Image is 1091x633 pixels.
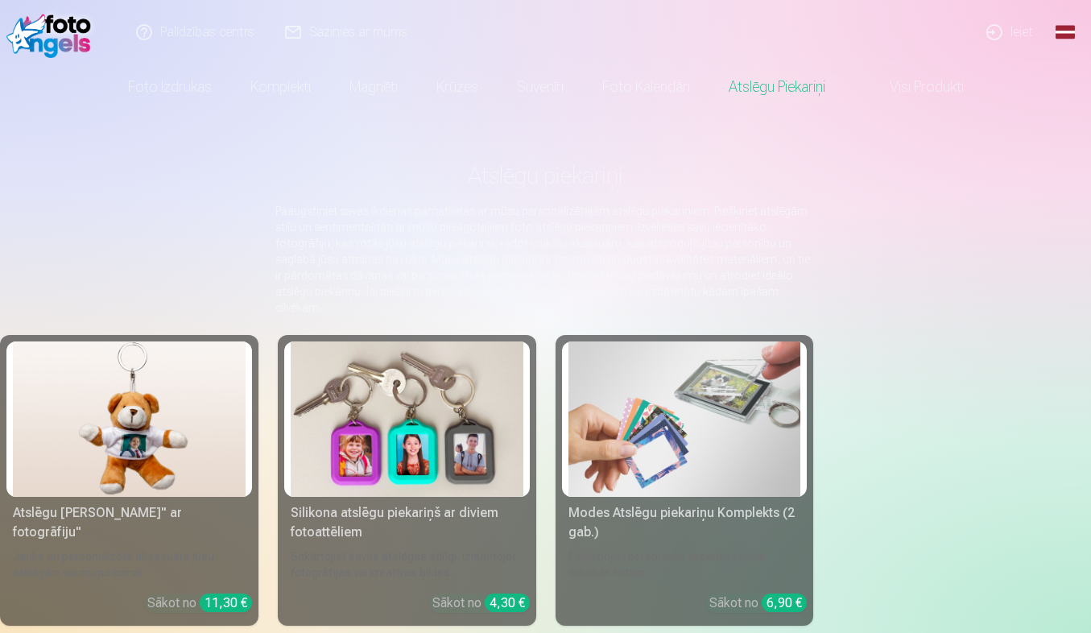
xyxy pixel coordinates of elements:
img: Silikona atslēgu piekariņš ar diviem fotoattēliem [291,341,523,497]
img: /fa1 [6,6,99,58]
a: Komplekti [231,64,330,110]
div: Silikona atslēgu piekariņš ar diviem fotoattēliem [284,503,530,542]
a: Magnēti [330,64,417,110]
div: Sakārtojiet savas atslēgas stilīgi, izmantojot fotogrāfijas vai kreatīvas bildes [284,548,530,581]
a: Atslēgu piekariņi [709,64,845,110]
div: Atslēgu [PERSON_NAME]" ar fotogrāfiju" [6,503,252,542]
p: Paaugstiniet savas ikdienas pamatlietas ar mūsu personalizētajām atslēgu piekariņiem. Piešķiriet ... [275,203,816,316]
div: 6,90 € [762,594,807,612]
div: 4,30 € [485,594,530,612]
div: Modes Atslēgu piekariņu Komplekts (2 gab.) [562,503,808,542]
a: Modes Atslēgu piekariņu Komplekts (2 gab.)Modes Atslēgu piekariņu Komplekts (2 gab.)Pievienojiet ... [556,335,814,626]
a: Foto kalendāri [583,64,709,110]
div: 11,30 € [200,594,252,612]
h1: Atslēgu piekariņi [13,161,1078,190]
a: Krūzes [417,64,498,110]
a: Visi produkti [845,64,983,110]
img: Atslēgu piekariņš Lācītis" ar fotogrāfiju" [13,341,246,497]
div: Sākot no [709,594,807,613]
div: Pievienojiet personisku akcentu savām ikdienas lietām [562,548,808,581]
div: Jauks un personalizēts aksesuārs jūsu atslēgām vai mugursomai [6,548,252,581]
a: Foto izdrukas [109,64,231,110]
a: Silikona atslēgu piekariņš ar diviem fotoattēliemSilikona atslēgu piekariņš ar diviem fotoattēlie... [278,335,536,626]
img: Modes Atslēgu piekariņu Komplekts (2 gab.) [568,341,801,497]
a: Suvenīri [498,64,583,110]
div: Sākot no [432,594,530,613]
div: Sākot no [147,594,252,613]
